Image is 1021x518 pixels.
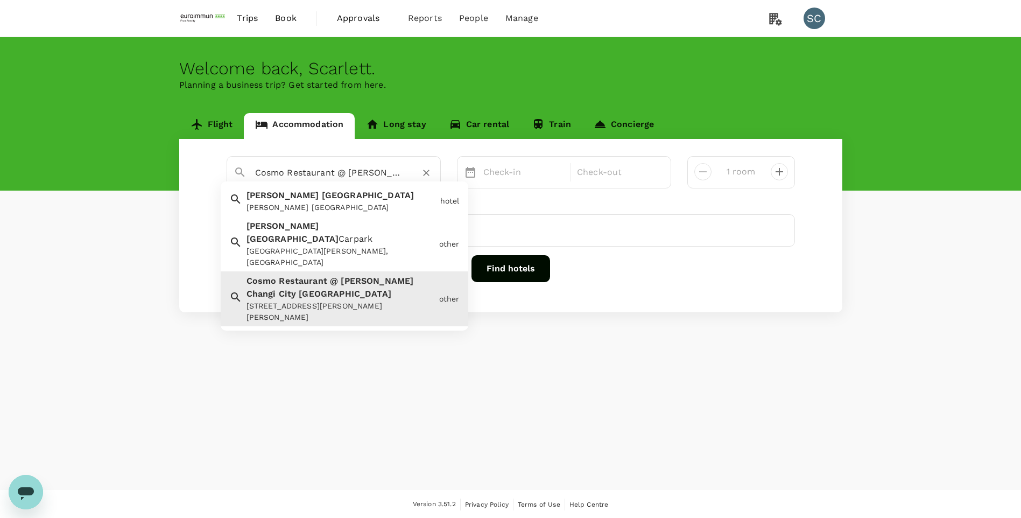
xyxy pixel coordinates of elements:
[330,276,338,286] span: @
[483,166,564,179] p: Check-in
[408,12,442,25] span: Reports
[247,289,276,299] span: Changi
[179,113,244,139] a: Flight
[237,12,258,25] span: Trips
[247,234,339,244] span: [GEOGRAPHIC_DATA]
[804,8,825,29] div: SC
[247,221,319,231] span: [PERSON_NAME]
[244,113,355,139] a: Accommodation
[341,276,413,286] span: [PERSON_NAME]
[505,12,538,25] span: Manage
[419,165,434,180] button: Clear
[279,289,297,299] span: City
[720,163,762,180] input: Add rooms
[355,113,437,139] a: Long stay
[582,113,665,139] a: Concierge
[247,300,435,323] div: [STREET_ADDRESS][PERSON_NAME][PERSON_NAME]
[471,255,550,282] button: Find hotels
[227,197,795,210] div: Travellers
[179,59,842,79] div: Welcome back , Scarlett .
[299,289,391,299] span: [GEOGRAPHIC_DATA]
[339,234,372,244] span: Carpark
[569,501,609,508] span: Help Centre
[438,113,521,139] a: Car rental
[439,239,460,250] div: other
[569,499,609,510] a: Help Centre
[322,190,414,200] span: [GEOGRAPHIC_DATA]
[413,499,456,510] span: Version 3.51.2
[518,499,560,510] a: Terms of Use
[247,202,436,213] div: [PERSON_NAME] [GEOGRAPHIC_DATA]
[247,246,435,268] div: [GEOGRAPHIC_DATA][PERSON_NAME], [GEOGRAPHIC_DATA]
[518,501,560,508] span: Terms of Use
[465,499,509,510] a: Privacy Policy
[279,276,327,286] span: Restaurant
[179,79,842,92] p: Planning a business trip? Get started from here.
[337,12,391,25] span: Approvals
[440,195,460,207] div: hotel
[275,12,297,25] span: Book
[520,113,582,139] a: Train
[439,293,460,305] div: other
[179,6,229,30] img: EUROIMMUN (South East Asia) Pte. Ltd.
[247,276,277,286] span: Cosmo
[9,475,43,509] iframe: Button to launch messaging window
[577,166,658,179] p: Check-out
[771,163,788,180] button: decrease
[465,501,509,508] span: Privacy Policy
[433,172,435,174] button: Close
[247,190,319,200] span: [PERSON_NAME]
[459,12,488,25] span: People
[255,164,404,181] input: Search cities, hotels, work locations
